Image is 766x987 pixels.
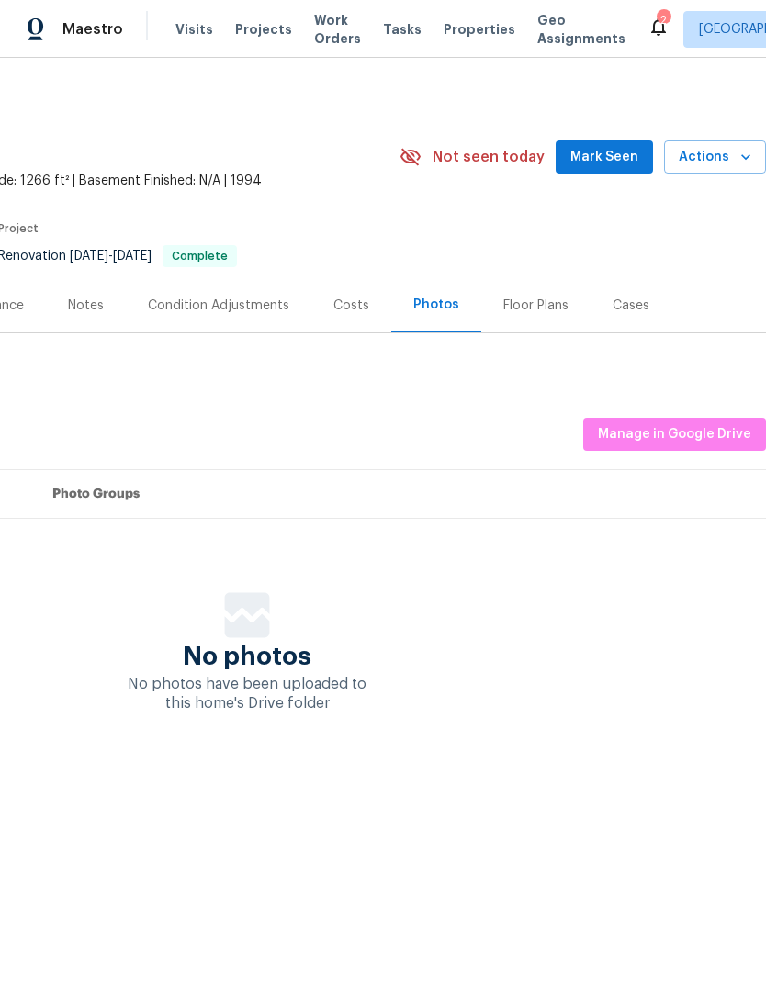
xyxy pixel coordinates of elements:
[62,20,123,39] span: Maestro
[413,296,459,314] div: Photos
[444,20,515,39] span: Properties
[38,470,766,519] th: Photo Groups
[679,146,751,169] span: Actions
[570,146,638,169] span: Mark Seen
[164,251,235,262] span: Complete
[383,23,422,36] span: Tasks
[537,11,625,48] span: Geo Assignments
[583,418,766,452] button: Manage in Google Drive
[113,250,152,263] span: [DATE]
[148,297,289,315] div: Condition Adjustments
[664,140,766,174] button: Actions
[333,297,369,315] div: Costs
[598,423,751,446] span: Manage in Google Drive
[657,11,670,29] div: 2
[70,250,152,263] span: -
[556,140,653,174] button: Mark Seen
[503,297,569,315] div: Floor Plans
[235,20,292,39] span: Projects
[433,148,545,166] span: Not seen today
[613,297,649,315] div: Cases
[175,20,213,39] span: Visits
[183,647,311,666] span: No photos
[68,297,104,315] div: Notes
[314,11,361,48] span: Work Orders
[70,250,108,263] span: [DATE]
[128,677,366,711] span: No photos have been uploaded to this home's Drive folder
